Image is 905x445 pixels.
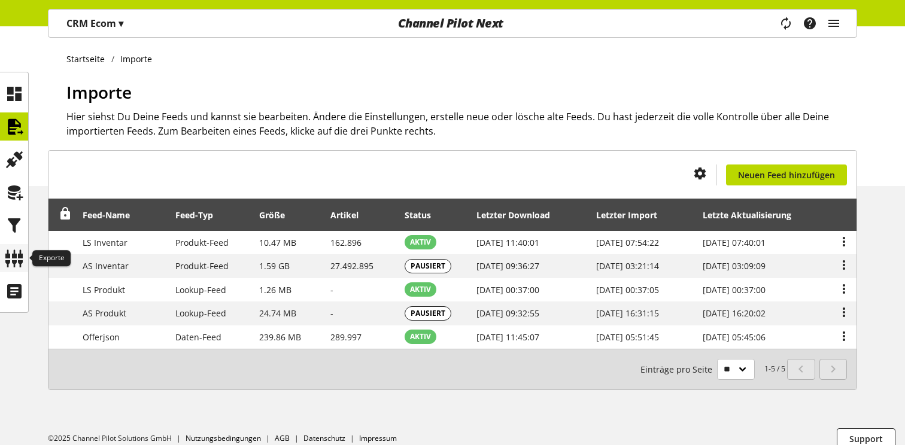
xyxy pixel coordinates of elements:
span: AKTIV [410,284,431,295]
span: 239.86 MB [259,331,301,343]
div: Letzter Import [596,209,669,221]
small: 1-5 / 5 [640,359,785,380]
span: [DATE] 03:09:09 [703,260,766,272]
span: - [330,284,333,295]
p: CRM Ecom [66,16,123,31]
span: [DATE] 03:21:14 [596,260,659,272]
span: LS Inventar [83,237,127,248]
li: ©2025 Channel Pilot Solutions GmbH [48,433,186,444]
span: [DATE] 16:31:15 [596,307,659,319]
span: Produkt-Feed [175,237,229,248]
span: 27.492.895 [330,260,373,272]
div: Letzte Aktualisierung [703,209,803,221]
span: [DATE] 07:54:22 [596,237,659,248]
span: 289.997 [330,331,362,343]
div: Feed-Typ [175,209,225,221]
span: 162.896 [330,237,362,248]
span: [DATE] 11:40:01 [476,237,539,248]
a: Nutzungsbedingungen [186,433,261,443]
span: LS Produkt [83,284,125,295]
span: [DATE] 16:20:02 [703,307,766,319]
a: Neuen Feed hinzufügen [726,164,847,185]
span: AS Produkt [83,307,126,319]
div: Exporte [32,250,71,267]
span: [DATE] 07:40:01 [703,237,766,248]
div: Status [405,209,443,221]
span: PAUSIERT [411,261,445,272]
span: [DATE] 09:32:55 [476,307,539,319]
span: Daten-Feed [175,331,221,343]
span: AKTIV [410,331,431,342]
span: [DATE] 05:45:06 [703,331,766,343]
span: AKTIV [410,237,431,248]
span: [DATE] 09:36:27 [476,260,539,272]
span: [DATE] 11:45:07 [476,331,539,343]
h2: Hier siehst Du Deine Feeds und kannst sie bearbeiten. Ändere die Einstellungen, erstelle neue ode... [66,109,857,138]
span: ▾ [119,17,123,30]
span: 24.74 MB [259,307,296,319]
div: Letzter Download [476,209,562,221]
a: Startseite [66,53,111,65]
div: Artikel [330,209,370,221]
span: Einträge pro Seite [640,363,717,376]
span: Lookup-Feed [175,284,226,295]
nav: main navigation [48,9,857,38]
div: Entsperren, um Zeilen neu anzuordnen [55,208,72,222]
span: 10.47 MB [259,237,296,248]
span: [DATE] 00:37:00 [476,284,539,295]
span: [DATE] 00:37:05 [596,284,659,295]
span: [DATE] 00:37:00 [703,284,766,295]
span: Neuen Feed hinzufügen [738,169,835,181]
span: - [330,307,333,319]
span: PAUSIERT [411,308,445,319]
a: Datenschutz [303,433,345,443]
span: Support [849,432,883,445]
span: [DATE] 05:51:45 [596,331,659,343]
span: AS Inventar [83,260,129,272]
a: AGB [275,433,290,443]
span: 1.59 GB [259,260,290,272]
span: 1.26 MB [259,284,291,295]
a: Impressum [359,433,397,443]
div: Feed-Name [83,209,142,221]
div: Größe [259,209,297,221]
span: Lookup-Feed [175,307,226,319]
span: Entsperren, um Zeilen neu anzuordnen [59,208,72,220]
span: Offerjson [83,331,120,343]
span: Produkt-Feed [175,260,229,272]
span: Importe [66,81,132,103]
